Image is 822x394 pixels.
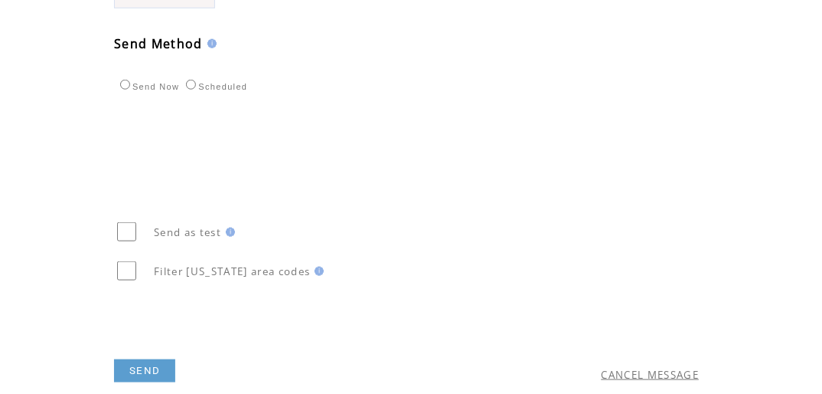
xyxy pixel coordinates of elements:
a: CANCEL MESSAGE [602,368,700,382]
span: Send Method [114,35,203,52]
a: SEND [114,360,175,383]
input: Send Now [120,80,130,90]
img: help.gif [221,228,235,237]
label: Send Now [116,82,179,91]
label: Scheduled [182,82,247,91]
img: help.gif [203,39,217,48]
input: Scheduled [186,80,196,90]
span: Send as test [154,225,221,239]
span: Filter [US_STATE] area codes [154,264,310,278]
img: help.gif [310,267,324,276]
